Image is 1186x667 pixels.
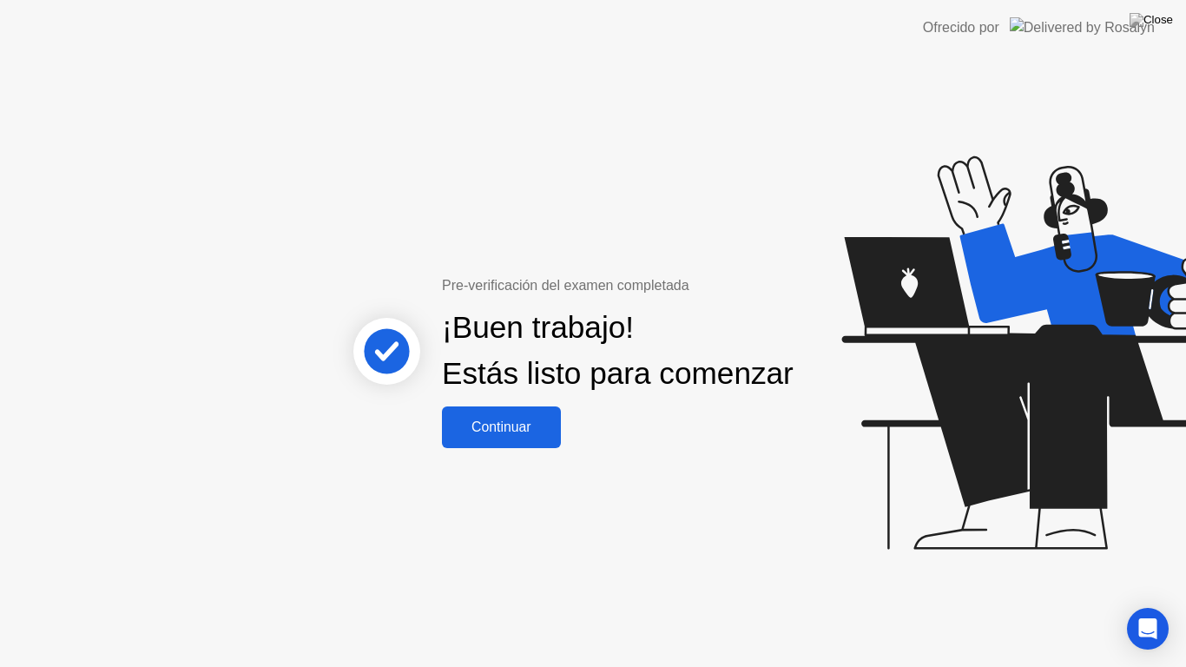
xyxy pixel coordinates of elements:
[442,305,794,397] div: ¡Buen trabajo! Estás listo para comenzar
[1010,17,1155,37] img: Delivered by Rosalyn
[1130,13,1173,27] img: Close
[442,406,561,448] button: Continuar
[1127,608,1169,650] div: Open Intercom Messenger
[923,17,999,38] div: Ofrecido por
[442,275,801,296] div: Pre-verificación del examen completada
[447,419,556,435] div: Continuar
